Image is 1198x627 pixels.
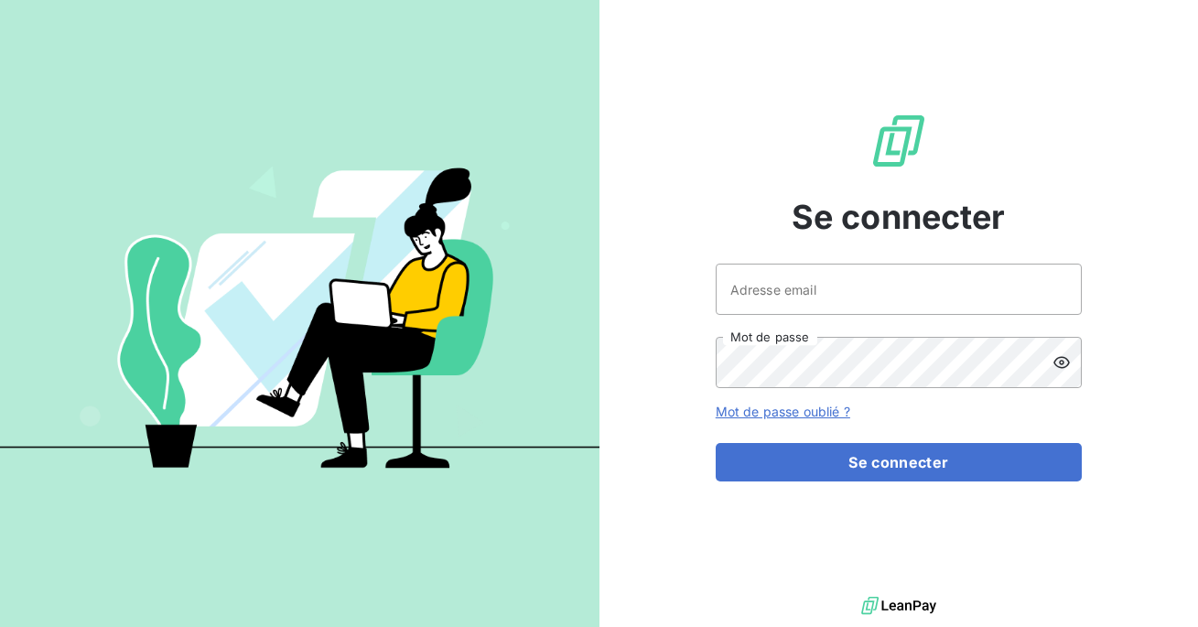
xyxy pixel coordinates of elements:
[716,264,1082,315] input: placeholder
[792,192,1006,242] span: Se connecter
[716,443,1082,481] button: Se connecter
[716,404,850,419] a: Mot de passe oublié ?
[861,592,936,620] img: logo
[869,112,928,170] img: Logo LeanPay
